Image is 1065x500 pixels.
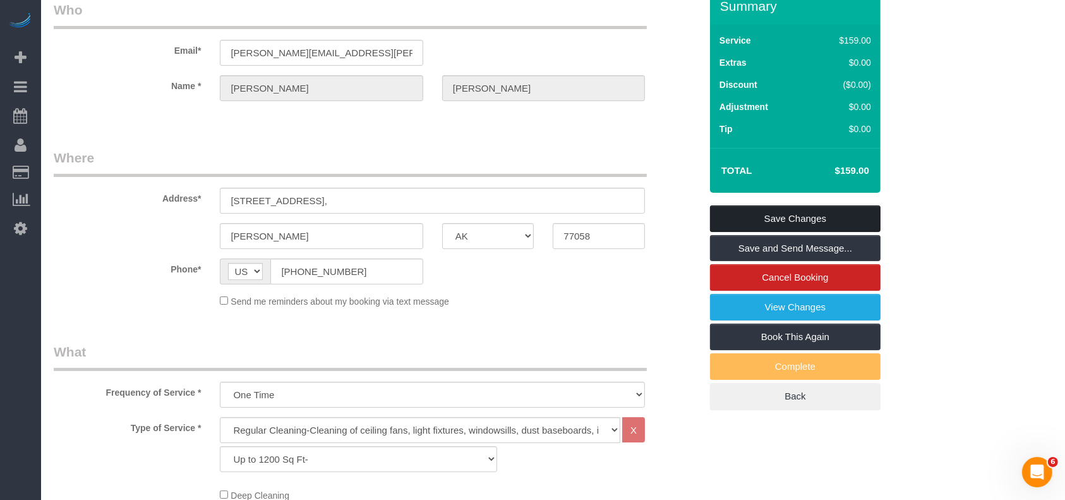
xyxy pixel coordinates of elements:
[710,235,881,262] a: Save and Send Message...
[710,383,881,410] a: Back
[719,78,757,91] label: Discount
[719,56,747,69] label: Extras
[710,205,881,232] a: Save Changes
[710,294,881,320] a: View Changes
[719,34,751,47] label: Service
[812,123,871,135] div: $0.00
[812,78,871,91] div: ($0.00)
[710,264,881,291] a: Cancel Booking
[1022,457,1052,487] iframe: Intercom live chat
[44,40,210,57] label: Email*
[710,324,881,350] a: Book This Again
[812,101,871,113] div: $0.00
[270,259,423,284] input: Phone*
[220,75,423,101] input: First Name*
[8,13,33,30] img: Automaid Logo
[442,75,645,101] input: Last Name*
[54,343,647,371] legend: What
[719,123,733,135] label: Tip
[44,417,210,434] label: Type of Service *
[54,149,647,177] legend: Where
[44,259,210,276] label: Phone*
[797,166,869,176] h4: $159.00
[44,188,210,205] label: Address*
[220,223,423,249] input: City*
[721,165,752,176] strong: Total
[44,75,210,92] label: Name *
[812,56,871,69] div: $0.00
[1048,457,1058,467] span: 6
[44,382,210,399] label: Frequency of Service *
[231,296,449,307] span: Send me reminders about my booking via text message
[553,223,645,249] input: Zip Code*
[812,34,871,47] div: $159.00
[54,1,647,29] legend: Who
[719,101,768,113] label: Adjustment
[220,40,423,66] input: Email*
